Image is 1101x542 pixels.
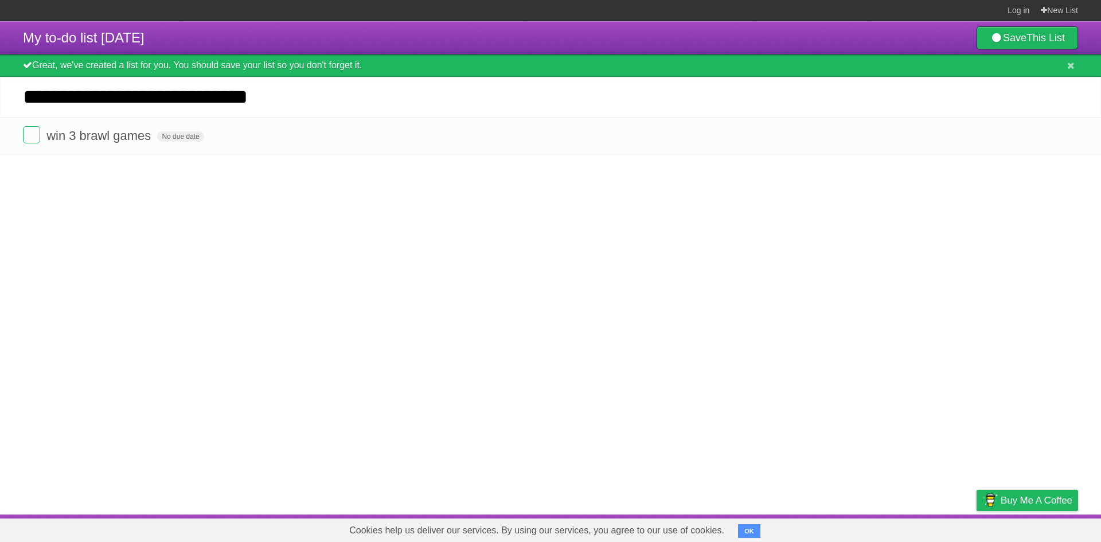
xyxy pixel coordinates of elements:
[1026,32,1065,44] b: This List
[338,519,736,542] span: Cookies help us deliver our services. By using our services, you agree to our use of cookies.
[1001,490,1072,510] span: Buy me a coffee
[923,517,948,539] a: Terms
[23,30,145,45] span: My to-do list [DATE]
[46,128,154,143] span: win 3 brawl games
[977,26,1078,49] a: SaveThis List
[862,517,908,539] a: Developers
[738,524,760,538] button: OK
[982,490,998,510] img: Buy me a coffee
[962,517,991,539] a: Privacy
[977,490,1078,511] a: Buy me a coffee
[157,131,204,142] span: No due date
[824,517,848,539] a: About
[23,126,40,143] label: Done
[1006,517,1078,539] a: Suggest a feature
